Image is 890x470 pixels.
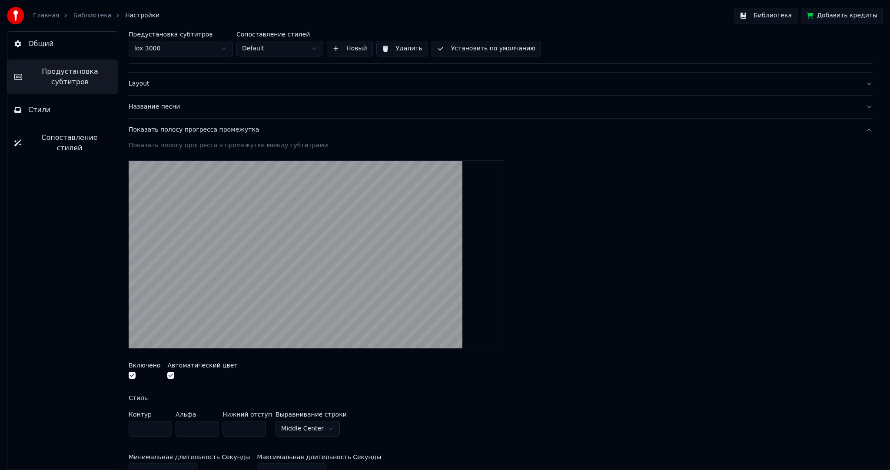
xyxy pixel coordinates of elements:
label: Нижний отступ [222,411,272,417]
nav: breadcrumb [33,11,159,20]
label: Предустановка субтитров [129,31,233,37]
button: Название песни [129,96,873,118]
label: Контур [129,411,172,417]
label: Сопоставление стилей [236,31,323,37]
button: Добавить кредиты [801,8,883,23]
div: Название песни [129,103,859,111]
a: Главная [33,11,59,20]
label: Выравнивание строки [276,411,347,417]
button: Удалить [376,41,428,56]
label: Стиль [129,395,148,401]
button: Новый [327,41,373,56]
div: Показать полосу прогресса промежутка [129,126,859,134]
label: Включено [129,362,160,368]
span: Настройки [125,11,159,20]
span: Предустановка субтитров [29,66,111,87]
button: Общий [7,32,118,56]
div: Layout [129,79,859,88]
img: youka [7,7,24,24]
button: Сопоставление стилей [7,126,118,160]
a: Библиотека [73,11,111,20]
button: Стили [7,98,118,122]
label: Автоматический цвет [167,362,237,368]
div: Показать полосу прогресса в промежутке между субтитрами [129,141,873,150]
label: Минимальная длительность Секунды [129,454,250,460]
span: Сопоставление стилей [28,132,111,153]
label: Максимальная длительность Секунды [257,454,381,460]
span: Общий [28,39,53,49]
button: Предустановка субтитров [7,60,118,94]
button: Библиотека [734,8,797,23]
button: Layout [129,73,873,95]
span: Стили [28,105,51,115]
label: Альфа [176,411,219,417]
button: Установить по умолчанию [432,41,541,56]
button: Показать полосу прогресса промежутка [129,119,873,141]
